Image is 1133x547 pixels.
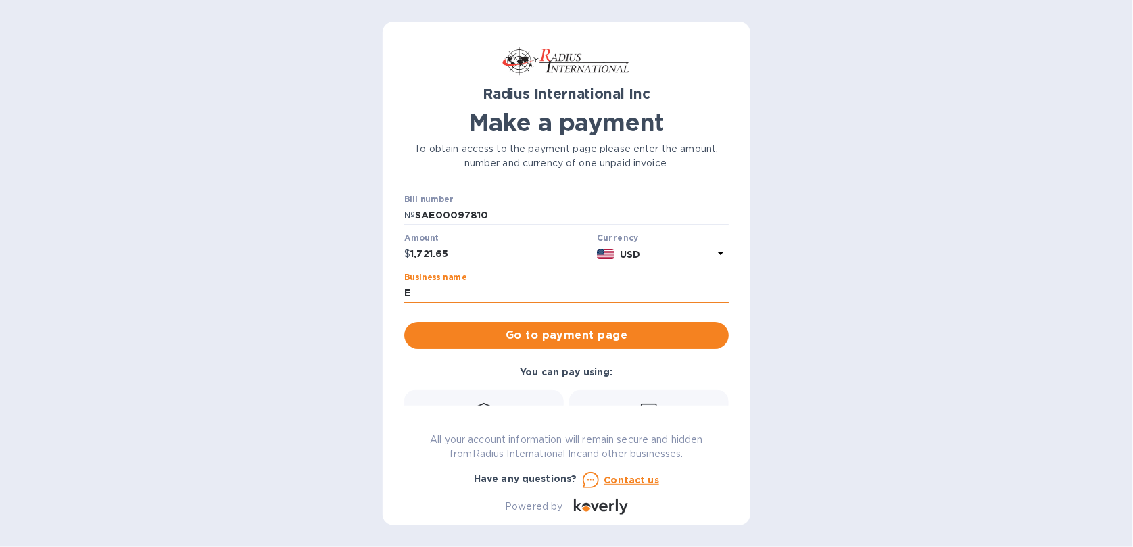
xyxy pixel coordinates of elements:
u: Contact us [604,475,660,485]
input: Enter bill number [415,206,729,226]
p: № [404,208,415,222]
p: To obtain access to the payment page please enter the amount, number and currency of one unpaid i... [404,142,729,170]
input: Enter business name [404,283,729,304]
p: All your account information will remain secure and hidden from Radius International Inc and othe... [404,433,729,461]
button: Go to payment page [404,322,729,349]
b: Currency [597,233,639,243]
h1: Make a payment [404,108,729,137]
b: Radius International Inc [483,85,650,102]
p: Powered by [505,500,562,514]
b: Have any questions? [474,473,577,484]
img: USD [597,249,615,259]
p: $ [404,247,410,261]
input: 0.00 [410,244,592,264]
label: Amount [404,235,439,243]
span: Go to payment page [415,327,718,343]
label: Bill number [404,195,453,204]
label: Business name [404,273,466,281]
b: USD [620,249,640,260]
b: You can pay using: [520,366,612,377]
